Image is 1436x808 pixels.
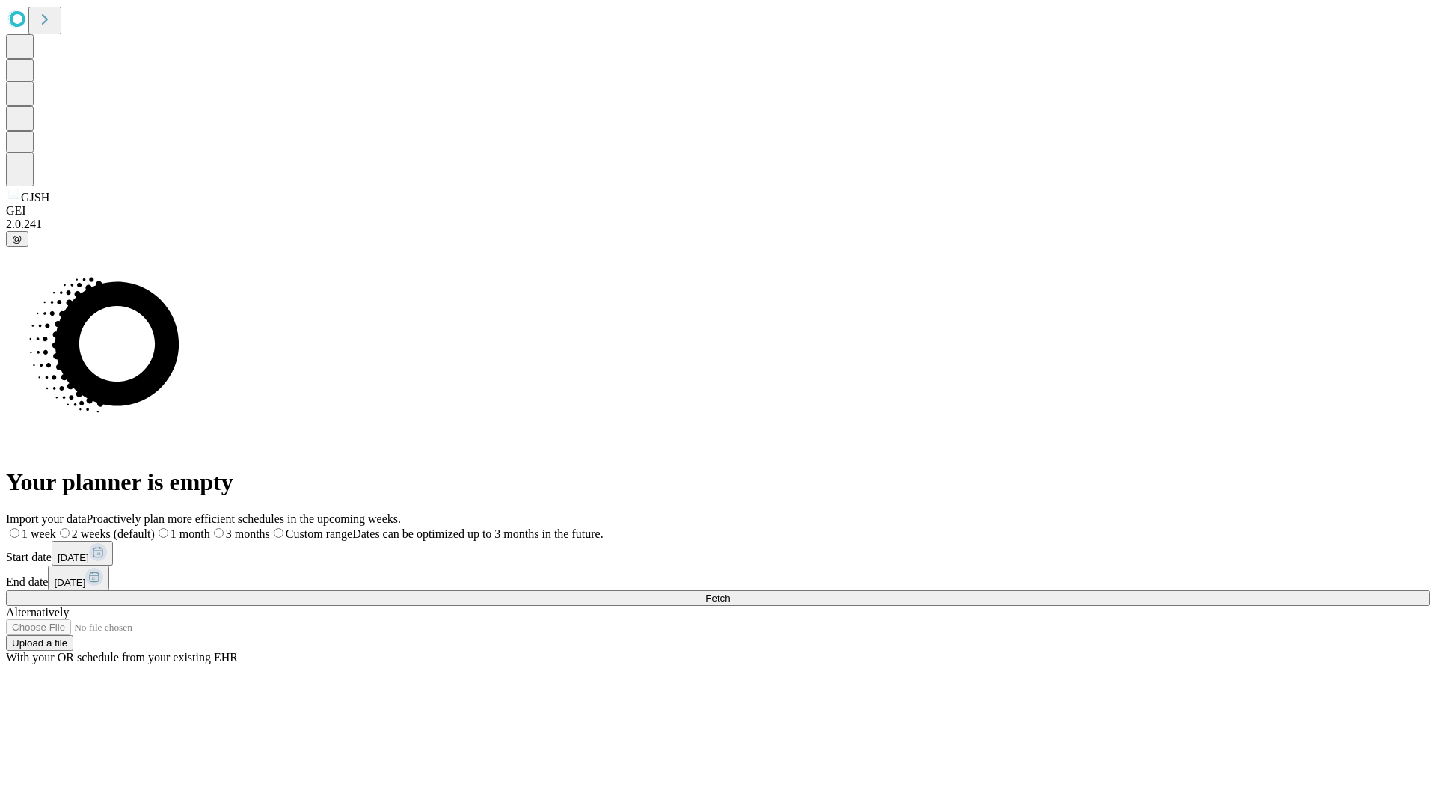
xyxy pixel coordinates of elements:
button: Upload a file [6,635,73,651]
input: 1 week [10,528,19,538]
input: 3 months [214,528,224,538]
input: 2 weeks (default) [60,528,70,538]
span: 2 weeks (default) [72,527,155,540]
div: GEI [6,204,1430,218]
button: Fetch [6,590,1430,606]
span: @ [12,233,22,245]
span: [DATE] [58,552,89,563]
button: [DATE] [52,541,113,566]
span: Proactively plan more efficient schedules in the upcoming weeks. [87,512,401,525]
span: Import your data [6,512,87,525]
span: Alternatively [6,606,69,619]
h1: Your planner is empty [6,468,1430,496]
input: 1 month [159,528,168,538]
div: End date [6,566,1430,590]
div: 2.0.241 [6,218,1430,231]
span: GJSH [21,191,49,203]
span: With your OR schedule from your existing EHR [6,651,238,664]
button: @ [6,231,28,247]
span: [DATE] [54,577,85,588]
div: Start date [6,541,1430,566]
span: 1 month [171,527,210,540]
span: Fetch [705,593,730,604]
span: Dates can be optimized up to 3 months in the future. [352,527,603,540]
span: 1 week [22,527,56,540]
button: [DATE] [48,566,109,590]
span: Custom range [286,527,352,540]
input: Custom rangeDates can be optimized up to 3 months in the future. [274,528,283,538]
span: 3 months [226,527,270,540]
